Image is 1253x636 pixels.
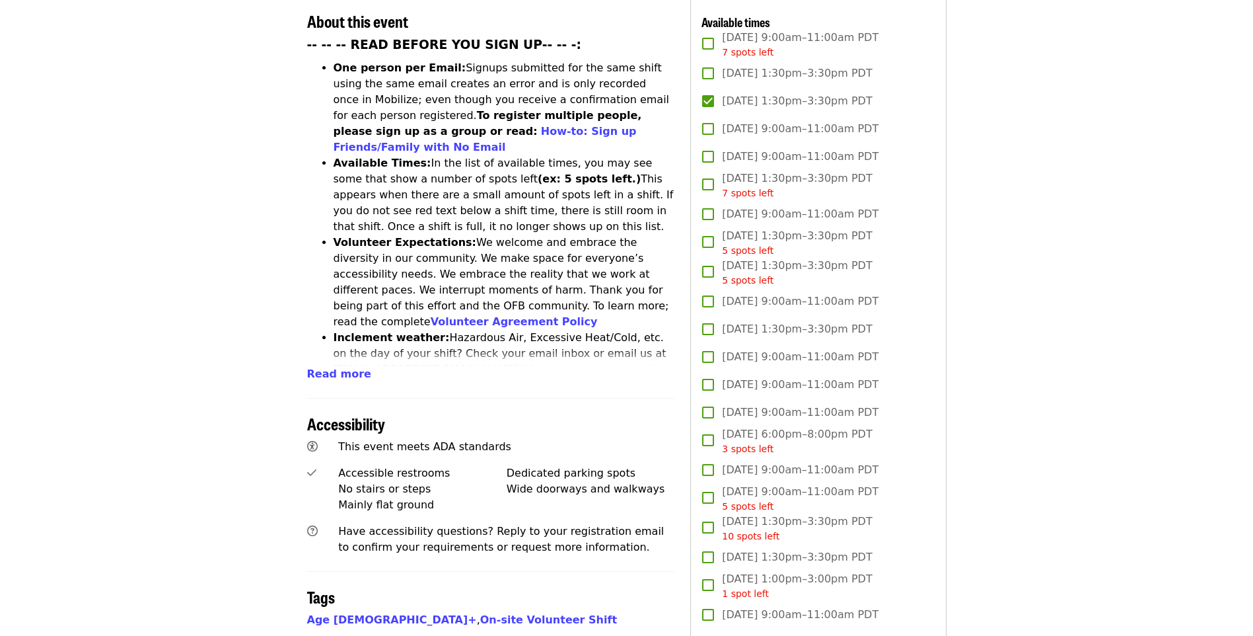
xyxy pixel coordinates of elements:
i: check icon [307,467,316,479]
li: Signups submitted for the same shift using the same email creates an error and is only recorded o... [334,60,675,155]
span: 7 spots left [722,188,773,198]
strong: One person per Email: [334,61,466,74]
span: [DATE] 1:30pm–3:30pm PDT [722,93,872,109]
span: [DATE] 1:30pm–3:30pm PDT [722,549,872,565]
i: question-circle icon [307,525,318,537]
span: Tags [307,585,335,608]
a: Volunteer Agreement Policy [431,315,598,328]
a: How-to: Sign up Friends/Family with No Email [334,125,637,153]
span: Have accessibility questions? Reply to your registration email to confirm your requirements or re... [338,525,664,553]
span: [DATE] 9:00am–11:00am PDT [722,607,878,623]
i: universal-access icon [307,440,318,453]
span: [DATE] 9:00am–11:00am PDT [722,149,878,165]
span: 1 spot left [722,588,769,599]
a: On-site Volunteer Shift [480,614,617,626]
span: This event meets ADA standards [338,440,511,453]
button: Read more [307,366,371,382]
span: Read more [307,368,371,380]
span: [DATE] 1:30pm–3:30pm PDT [722,171,872,200]
span: [DATE] 1:00pm–3:00pm PDT [722,571,872,601]
span: [DATE] 9:00am–11:00am PDT [722,484,878,514]
span: , [307,614,480,626]
span: [DATE] 9:00am–11:00am PDT [722,405,878,420]
span: 5 spots left [722,501,773,512]
li: Hazardous Air, Excessive Heat/Cold, etc. on the day of your shift? Check your email inbox or emai... [334,330,675,409]
span: [DATE] 1:30pm–3:30pm PDT [722,65,872,81]
span: [DATE] 9:00am–11:00am PDT [722,30,878,60]
div: No stairs or steps [338,481,507,497]
strong: Inclement weather: [334,331,450,344]
strong: Volunteer Expectations: [334,236,477,249]
span: 3 spots left [722,444,773,454]
div: Accessible restrooms [338,465,507,481]
strong: Available Times: [334,157,431,169]
span: [DATE] 1:30pm–3:30pm PDT [722,228,872,258]
span: [DATE] 1:30pm–3:30pm PDT [722,321,872,337]
span: [DATE] 1:30pm–3:30pm PDT [722,258,872,288]
span: [DATE] 9:00am–11:00am PDT [722,121,878,137]
span: [DATE] 9:00am–11:00am PDT [722,206,878,222]
span: About this event [307,9,408,32]
strong: (ex: 5 spots left.) [538,173,641,185]
div: Wide doorways and walkways [507,481,675,497]
span: 5 spots left [722,245,773,256]
span: [DATE] 1:30pm–3:30pm PDT [722,514,872,543]
a: Age [DEMOGRAPHIC_DATA]+ [307,614,477,626]
span: 10 spots left [722,531,779,541]
span: 5 spots left [722,275,773,286]
span: Available times [701,13,770,30]
div: Dedicated parking spots [507,465,675,481]
span: [DATE] 9:00am–11:00am PDT [722,377,878,393]
span: [DATE] 9:00am–11:00am PDT [722,294,878,309]
li: In the list of available times, you may see some that show a number of spots left This appears wh... [334,155,675,235]
span: [DATE] 6:00pm–8:00pm PDT [722,426,872,456]
span: [DATE] 9:00am–11:00am PDT [722,462,878,478]
strong: -- -- -- READ BEFORE YOU SIGN UP-- -- -: [307,38,582,52]
span: Accessibility [307,412,385,435]
div: Mainly flat ground [338,497,507,513]
strong: To register multiple people, please sign up as a group or read: [334,109,642,138]
li: We welcome and embrace the diversity in our community. We make space for everyone’s accessibility... [334,235,675,330]
span: [DATE] 9:00am–11:00am PDT [722,349,878,365]
span: 7 spots left [722,47,773,58]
